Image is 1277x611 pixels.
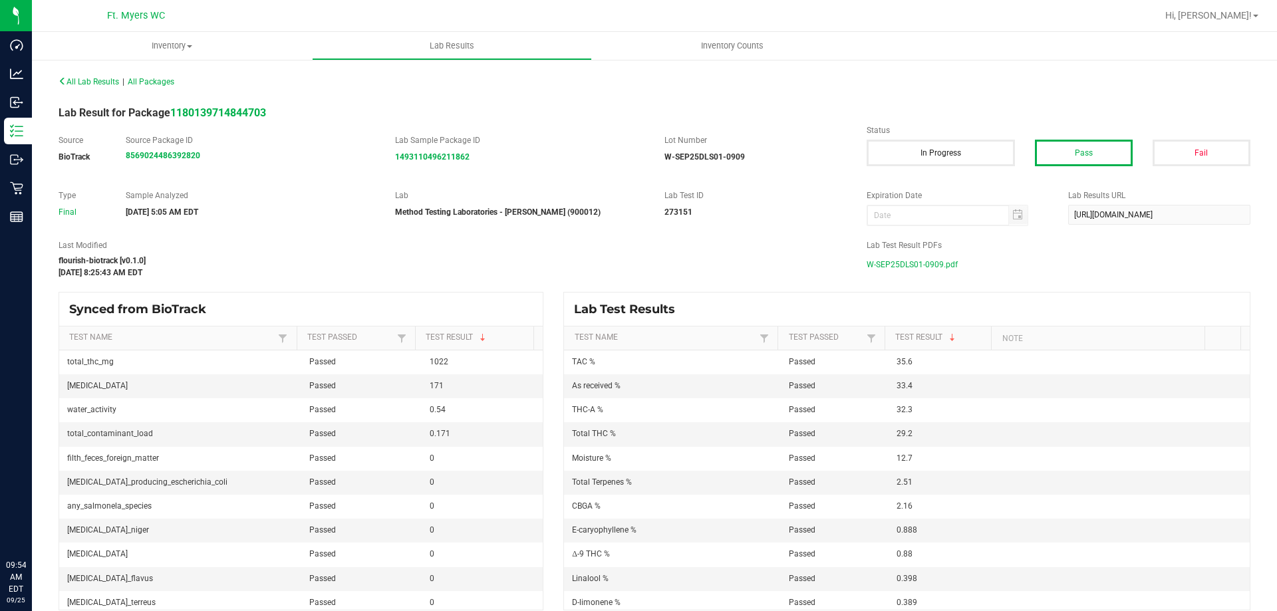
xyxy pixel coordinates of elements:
strong: 273151 [664,207,692,217]
label: Lab Test ID [664,189,847,201]
span: All Lab Results [59,77,119,86]
span: W-SEP25DLS01-0909.pdf [867,255,958,275]
span: filth_feces_foreign_matter [67,453,159,463]
span: Passed [789,453,815,463]
a: Inventory [32,32,312,60]
p: 09:54 AM EDT [6,559,26,595]
span: Passed [789,381,815,390]
span: 0.389 [897,598,917,607]
span: THC-A % [572,405,603,414]
label: Lab Results URL [1068,189,1250,201]
span: 0 [430,574,434,583]
span: 1022 [430,357,448,366]
span: Passed [789,501,815,511]
span: Passed [789,598,815,607]
span: Passed [309,405,336,414]
a: Test PassedSortable [789,332,863,343]
span: Passed [789,574,815,583]
span: Hi, [PERSON_NAME]! [1165,10,1252,21]
span: [MEDICAL_DATA]_terreus [67,598,156,607]
span: Δ-9 THC % [572,549,610,558]
inline-svg: Reports [10,210,23,223]
span: Passed [789,405,815,414]
span: Passed [309,429,336,438]
a: Test NameSortable [69,332,275,343]
span: Passed [789,549,815,558]
span: 35.6 [897,357,913,366]
span: 0 [430,549,434,558]
span: [MEDICAL_DATA]_flavus [67,574,153,583]
span: Passed [309,357,336,366]
span: 0 [430,453,434,463]
span: As received % [572,381,621,390]
label: Source [59,134,106,146]
strong: 1493110496211862 [395,152,470,162]
span: Moisture % [572,453,611,463]
a: Filter [275,330,291,346]
span: E-caryophyllene % [572,525,637,535]
span: Passed [789,429,815,438]
inline-svg: Analytics [10,67,23,80]
a: Filter [863,330,879,346]
span: D-limonene % [572,598,621,607]
span: Passed [309,598,336,607]
span: 0.54 [430,405,446,414]
inline-svg: Dashboard [10,39,23,52]
span: 0 [430,477,434,487]
span: 0.888 [897,525,917,535]
label: Last Modified [59,239,847,251]
a: Test PassedSortable [307,332,394,343]
label: Lot Number [664,134,847,146]
span: 0 [430,501,434,511]
a: 8569024486392820 [126,151,200,160]
span: 171 [430,381,444,390]
button: In Progress [867,140,1015,166]
span: Total THC % [572,429,616,438]
label: Status [867,124,1250,136]
a: Test ResultSortable [426,332,529,343]
span: 2.16 [897,501,913,511]
span: 29.2 [897,429,913,438]
span: Inventory Counts [683,40,781,52]
span: Passed [789,357,815,366]
th: Note [991,326,1205,350]
label: Sample Analyzed [126,189,375,201]
a: 1180139714844703 [170,106,266,119]
span: Passed [789,477,815,487]
label: Source Package ID [126,134,375,146]
span: Sortable [478,332,488,343]
span: Passed [309,574,336,583]
a: Filter [394,330,410,346]
span: total_contaminant_load [67,429,153,438]
label: Expiration Date [867,189,1049,201]
span: 2.51 [897,477,913,487]
span: [MEDICAL_DATA] [67,381,128,390]
strong: flourish-biotrack [v0.1.0] [59,256,146,265]
p: 09/25 [6,595,26,605]
strong: BioTrack [59,152,90,162]
strong: [DATE] 8:25:43 AM EDT [59,268,142,277]
span: All Packages [128,77,174,86]
span: Sortable [947,332,958,343]
a: Test ResultSortable [895,332,986,343]
span: any_salmonela_species [67,501,152,511]
a: Filter [756,330,772,346]
span: 0.171 [430,429,450,438]
span: 0.398 [897,574,917,583]
span: | [122,77,124,86]
iframe: Resource center [13,505,53,545]
div: Final [59,206,106,218]
span: Passed [309,549,336,558]
button: Fail [1153,140,1250,166]
span: Lab Results [412,40,492,52]
inline-svg: Retail [10,182,23,195]
span: Ft. Myers WC [107,10,165,21]
span: Passed [309,477,336,487]
inline-svg: Inventory [10,124,23,138]
span: Total Terpenes % [572,477,632,487]
span: 33.4 [897,381,913,390]
span: total_thc_mg [67,357,114,366]
label: Lab Test Result PDFs [867,239,1250,251]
